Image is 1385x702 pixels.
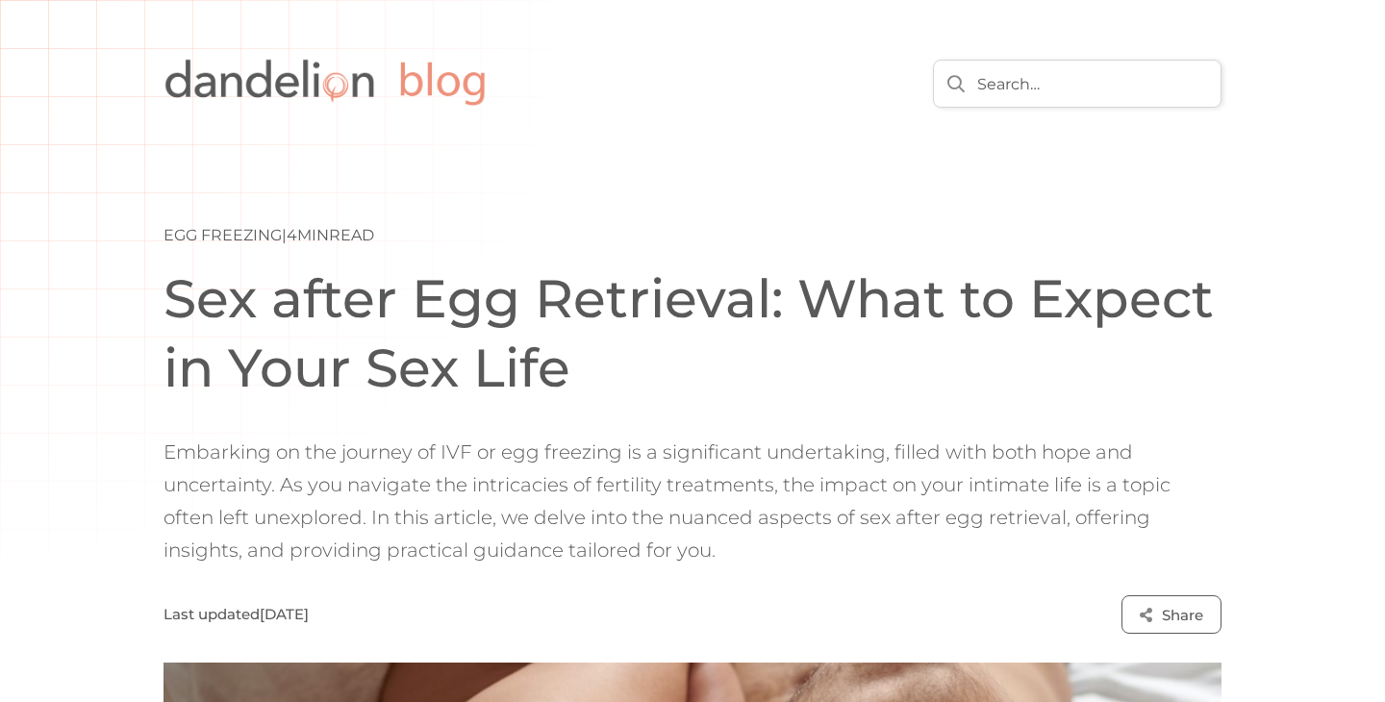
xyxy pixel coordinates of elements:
input: Search… [933,60,1221,108]
div:  [1140,603,1162,627]
div: | [282,225,287,245]
h1: Sex after Egg Retrieval: What to Expect in Your Sex Life [164,264,1221,402]
span: read [329,226,374,244]
div: [DATE] [260,605,309,623]
div: Last updated [164,605,260,623]
div: min [297,225,374,245]
a: Share [1121,595,1221,634]
div: Egg Freezing [164,225,282,245]
p: Embarking on the journey of IVF or egg freezing is a significant undertaking, filled with both ho... [164,436,1221,566]
div: Share [1162,605,1203,625]
div: 4 [287,225,297,245]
